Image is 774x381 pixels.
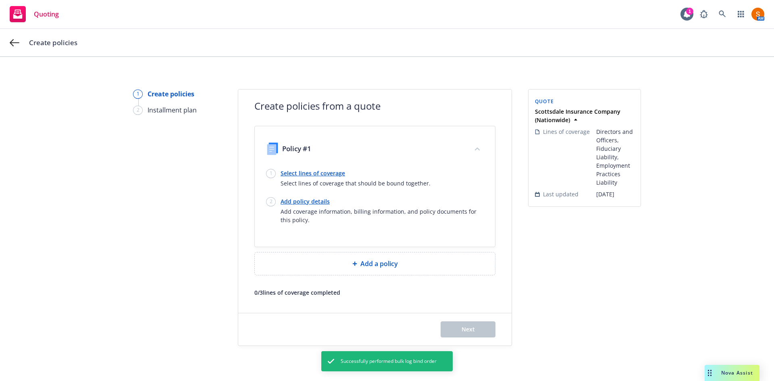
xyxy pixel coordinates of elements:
div: 0 / 3 lines of coverage completed [254,288,340,297]
a: Select lines of coverage [281,169,431,177]
span: Create policies [29,38,77,48]
div: Create policies [148,89,194,99]
div: 1 [266,169,276,178]
span: Last updated [543,190,578,198]
a: Add policy details [281,197,484,206]
a: Report a Bug [696,6,712,22]
span: Add coverage information, billing information, and policy documents for this policy. [281,207,484,224]
span: Nova Assist [721,369,753,376]
span: [DATE] [596,190,634,198]
span: Quoting [34,11,59,17]
button: Next [441,321,495,337]
img: photo [751,8,764,21]
span: Create policies from a quote [254,99,495,113]
button: Nova Assist [705,365,759,381]
span: Successfully performed bulk log bind order [341,358,437,365]
a: Quoting [6,3,62,25]
span: Add a policy [360,259,398,269]
span: Lines of coverage [543,127,590,136]
div: Drag to move [705,365,715,381]
span: Select lines of coverage that should be bound together. [281,179,431,187]
div: 2 [266,197,276,206]
button: collapse content [471,142,484,155]
a: Search [714,6,730,22]
div: Policy #1collapse content [256,133,493,166]
span: Directors and Officers, Fiduciary Liability, Employment Practices Liability [596,127,634,187]
div: Installment plan [148,105,197,115]
div: Add a policy [254,252,495,275]
span: Quote [535,98,554,105]
h1: Policy #1 [282,144,311,153]
div: 1 [133,90,143,99]
a: Switch app [733,6,749,22]
strong: Scottsdale Insurance Company (Nationwide) [535,108,620,124]
span: Next [462,325,475,333]
div: 1 [686,8,693,15]
div: 2 [133,106,143,115]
